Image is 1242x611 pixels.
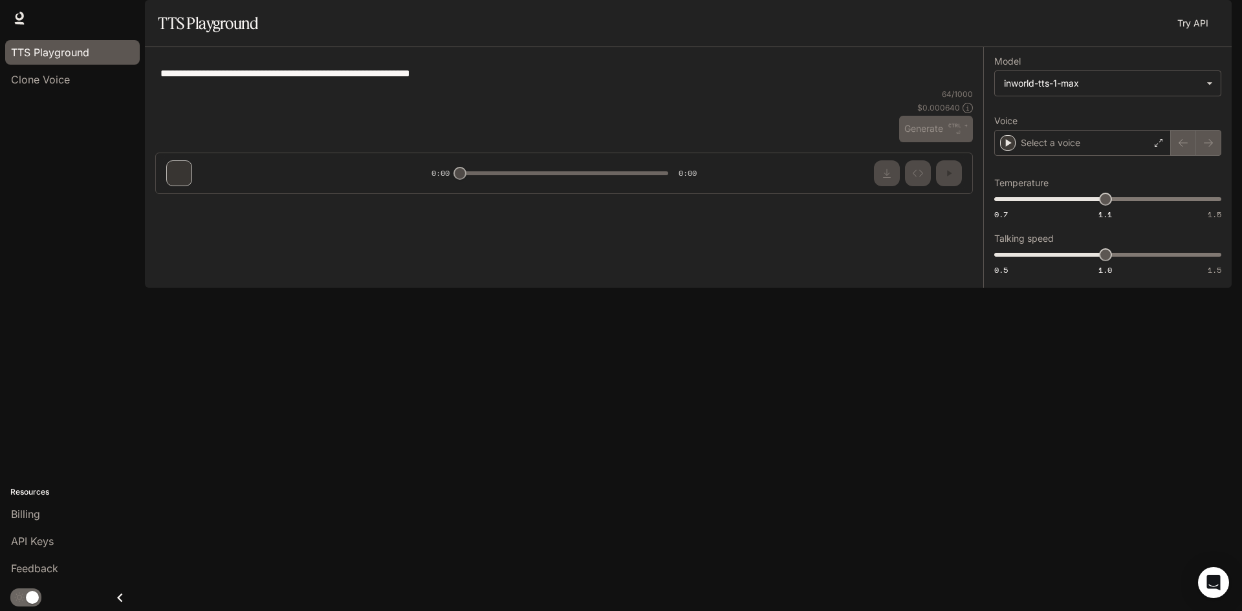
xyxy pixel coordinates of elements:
p: 64 / 1000 [942,89,973,100]
span: 1.5 [1208,264,1221,275]
span: 1.1 [1098,209,1112,220]
div: inworld-tts-1-max [995,71,1221,96]
span: 0.7 [994,209,1008,220]
h1: TTS Playground [158,10,258,36]
span: 1.0 [1098,264,1112,275]
p: Select a voice [1021,136,1080,149]
a: Try API [1172,10,1214,36]
p: Model [994,57,1021,66]
div: inworld-tts-1-max [1004,77,1200,90]
span: 1.5 [1208,209,1221,220]
div: Open Intercom Messenger [1198,567,1229,598]
p: Talking speed [994,234,1054,243]
p: Voice [994,116,1018,125]
p: $ 0.000640 [917,102,960,113]
p: Temperature [994,178,1049,188]
span: 0.5 [994,264,1008,275]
